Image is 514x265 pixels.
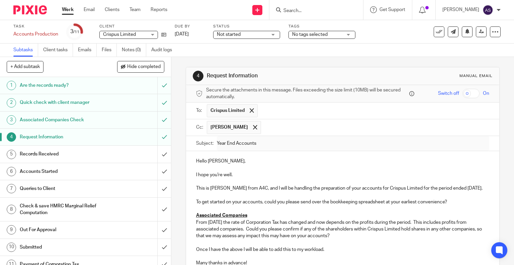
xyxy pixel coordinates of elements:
span: No tags selected [292,32,328,37]
h1: Accounts Started [20,167,107,177]
p: To get started on your accounts, could you please send over the bookkeeping spreadsheet at your e... [196,199,490,205]
span: Hide completed [127,64,161,70]
h1: Queries to Client [20,184,107,194]
a: Work [62,6,74,13]
p: Hello [PERSON_NAME], [196,158,490,164]
span: Not started [217,32,241,37]
label: To: [196,107,203,114]
small: /11 [73,30,79,34]
h1: Are the records ready? [20,80,107,90]
label: Due by [175,24,205,29]
div: 5 [7,150,16,159]
div: 7 [7,184,16,193]
u: Associated Companies [196,213,247,218]
label: Status [213,24,280,29]
a: Audit logs [151,44,177,57]
div: 3 [70,28,79,36]
h1: Records Received [20,149,107,159]
p: From [DATE] the rate of Corporation Tax has changed and now depends on the profits during the per... [196,219,490,240]
input: Search [283,8,343,14]
a: Email [84,6,95,13]
h1: Request Information [20,132,107,142]
a: Emails [78,44,97,57]
span: Crispus Limited [103,32,136,37]
span: Get Support [379,7,405,12]
label: Tags [288,24,355,29]
span: Crispus Limited [210,107,245,114]
div: Manual email [459,73,493,79]
span: Switch off [438,90,459,97]
label: Subject: [196,140,213,147]
div: 3 [7,115,16,125]
p: Once I have the above I will be able to add this to my workload. [196,246,490,253]
div: 4 [193,71,203,81]
h1: Quick check with client manager [20,97,107,108]
p: This is [PERSON_NAME] from A4C, and I will be handling the preparation of your accounts for Crisp... [196,185,490,192]
div: Accounts Production [13,31,58,38]
img: svg%3E [483,5,493,15]
div: 6 [7,167,16,176]
div: 9 [7,225,16,235]
a: Clients [105,6,119,13]
span: On [483,90,489,97]
div: 8 [7,205,16,214]
h1: Out For Approval [20,225,107,235]
label: Client [99,24,166,29]
button: Hide completed [117,61,164,72]
a: Subtasks [13,44,38,57]
span: Secure the attachments in this message. Files exceeding the size limit (10MB) will be secured aut... [206,87,408,101]
h1: Associated Companies Check [20,115,107,125]
h1: Check & save HMRC Marginal Relief Computation [20,201,107,218]
a: Reports [151,6,167,13]
div: 10 [7,243,16,252]
label: Cc: [196,124,203,131]
a: Files [102,44,117,57]
div: 4 [7,132,16,142]
label: Task [13,24,58,29]
span: [DATE] [175,32,189,37]
p: [PERSON_NAME] [442,6,479,13]
a: Client tasks [43,44,73,57]
span: [PERSON_NAME] [210,124,248,131]
h1: Request Information [207,72,357,79]
img: Pixie [13,5,47,14]
a: Notes (0) [122,44,146,57]
p: I hope you're well. [196,172,490,178]
h1: Submitted [20,242,107,252]
button: + Add subtask [7,61,44,72]
a: Team [130,6,141,13]
div: 2 [7,98,16,108]
div: 1 [7,81,16,90]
